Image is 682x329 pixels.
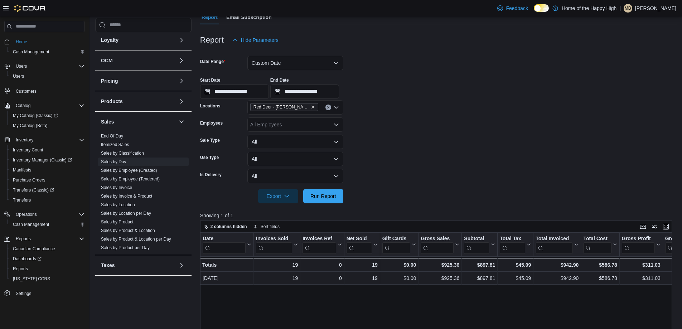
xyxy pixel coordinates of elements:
[421,261,459,269] div: $925.36
[13,136,36,144] button: Inventory
[16,63,27,69] span: Users
[10,146,84,154] span: Inventory Count
[101,98,123,105] h3: Products
[13,136,84,144] span: Inventory
[382,236,416,254] button: Gift Cards
[1,135,87,145] button: Inventory
[303,274,342,282] div: 0
[101,159,126,165] span: Sales by Day
[346,261,377,269] div: 19
[639,222,647,231] button: Keyboard shortcuts
[635,4,676,13] p: [PERSON_NAME]
[534,4,549,12] input: Dark Mode
[494,1,531,15] a: Feedback
[13,276,50,282] span: [US_STATE] CCRS
[10,176,84,184] span: Purchase Orders
[13,289,84,298] span: Settings
[464,274,495,282] div: $897.81
[500,236,525,242] div: Total Tax
[200,172,222,178] label: Is Delivery
[10,48,84,56] span: Cash Management
[202,10,218,24] span: Report
[10,111,61,120] a: My Catalog (Classic)
[10,111,84,120] span: My Catalog (Classic)
[382,236,410,254] div: Gift Card Sales
[101,245,150,251] span: Sales by Product per Day
[382,274,416,282] div: $0.00
[256,236,292,254] div: Invoices Sold
[101,228,155,233] a: Sales by Product & Location
[10,245,58,253] a: Canadian Compliance
[347,274,378,282] div: 19
[662,222,670,231] button: Enter fullscreen
[7,47,87,57] button: Cash Management
[10,196,84,204] span: Transfers
[177,117,186,126] button: Sales
[16,88,37,94] span: Customers
[583,261,617,269] div: $586.78
[536,236,573,242] div: Total Invoiced
[101,202,135,208] span: Sales by Location
[95,132,192,255] div: Sales
[10,48,52,56] a: Cash Management
[536,236,573,254] div: Total Invoiced
[13,197,31,203] span: Transfers
[13,101,84,110] span: Catalog
[346,236,372,254] div: Net Sold
[101,185,132,190] a: Sales by Invoice
[622,261,661,269] div: $311.03
[13,38,30,46] a: Home
[101,211,151,216] span: Sales by Location per Day
[311,105,315,109] button: Remove Red Deer - Bower Place - Fire & Flower from selection in this group
[7,121,87,131] button: My Catalog (Beta)
[261,224,280,229] span: Sort fields
[258,189,298,203] button: Export
[101,168,157,173] span: Sales by Employee (Created)
[203,274,251,282] div: [DATE]
[583,236,617,254] button: Total Cost
[303,236,336,254] div: Invoices Ref
[101,262,176,269] button: Taxes
[270,77,289,83] label: End Date
[7,175,87,185] button: Purchase Orders
[7,274,87,284] button: [US_STATE] CCRS
[7,254,87,264] a: Dashboards
[13,73,24,79] span: Users
[101,118,114,125] h3: Sales
[101,37,118,44] h3: Loyalty
[421,236,459,254] button: Gross Sales
[101,134,123,139] a: End Of Day
[101,262,115,269] h3: Taxes
[10,186,57,194] a: Transfers (Classic)
[583,236,611,254] div: Total Cost
[203,236,251,254] button: Date
[10,146,46,154] a: Inventory Count
[13,87,39,96] a: Customers
[203,236,246,254] div: Date
[101,219,134,225] span: Sales by Product
[303,189,343,203] button: Run Report
[13,157,72,163] span: Inventory Manager (Classic)
[101,219,134,224] a: Sales by Product
[13,86,84,95] span: Customers
[13,62,30,71] button: Users
[13,167,31,173] span: Manifests
[101,77,176,84] button: Pricing
[7,185,87,195] a: Transfers (Classic)
[10,196,34,204] a: Transfers
[10,255,44,263] a: Dashboards
[10,121,84,130] span: My Catalog (Beta)
[256,261,298,269] div: 19
[101,150,144,156] span: Sales by Classification
[7,71,87,81] button: Users
[101,77,118,84] h3: Pricing
[247,135,343,149] button: All
[247,152,343,166] button: All
[10,220,84,229] span: Cash Management
[13,177,45,183] span: Purchase Orders
[16,137,33,143] span: Inventory
[464,261,495,269] div: $897.81
[10,220,52,229] a: Cash Management
[303,236,342,254] button: Invoices Ref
